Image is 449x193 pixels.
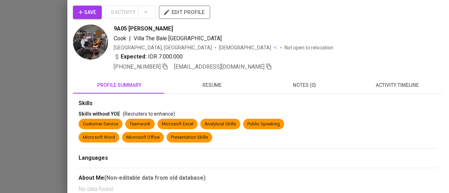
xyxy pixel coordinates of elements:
[129,121,150,127] div: Teamwork
[159,9,210,15] a: edit profile
[114,53,183,61] div: IDR 7.000.000
[73,6,102,19] button: Save
[114,63,161,70] span: [PHONE_NUMBER]
[355,81,439,90] span: activity timeline
[165,8,205,17] span: edit profile
[134,35,222,42] span: Villa The Bale [GEOGRAPHIC_DATA]
[83,121,118,127] div: Customer Service
[79,154,438,162] div: Languages
[114,25,173,33] span: 9A05 [PERSON_NAME]
[174,63,264,70] span: [EMAIL_ADDRESS][DOMAIN_NAME]
[104,174,206,181] b: (Non-editable data from old database)
[79,174,438,182] div: About Me
[162,121,193,127] div: Microsoft Excel
[284,44,333,51] p: Not open to relocation
[79,99,438,108] div: Skills
[79,111,120,117] span: Skills without YOE
[247,121,280,127] div: Public Speaking
[121,53,147,61] b: Expected:
[205,121,236,127] div: Analytical Skills
[129,34,131,43] span: |
[159,6,210,19] button: edit profile
[126,134,160,141] div: Microsoft Office
[123,111,175,117] span: (Recruiters to enhance)
[171,134,208,141] div: Presentation Skills
[79,8,96,17] span: Save
[114,35,126,42] span: Cook
[114,44,212,51] div: [GEOGRAPHIC_DATA], [GEOGRAPHIC_DATA]
[170,81,254,90] span: resume
[73,25,108,60] img: 392c866f-132a-4b64-8844-63cd63c83e50.jpg
[219,44,272,51] span: [DEMOGRAPHIC_DATA]
[262,81,347,90] span: notes (0)
[83,134,115,141] div: Microsoft Word
[77,81,161,90] span: profile summary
